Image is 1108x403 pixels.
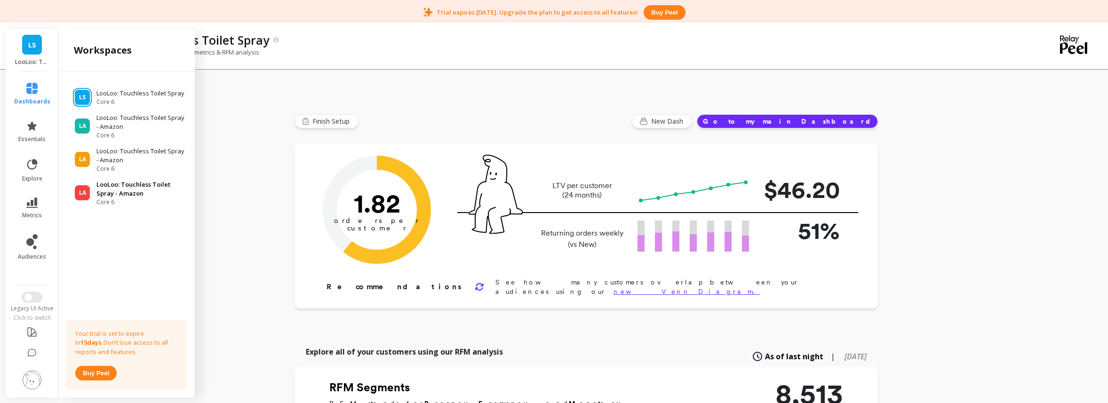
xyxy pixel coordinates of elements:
[96,113,186,132] p: LooLoo: Touchless Toilet Spray - Amazon
[329,380,649,395] h2: RFM Segments
[80,338,104,347] strong: 15 days.
[22,212,42,219] span: metrics
[347,224,407,232] tspan: customer
[327,281,463,292] p: Recommendations
[538,181,626,200] p: LTV per customer (24 months)
[96,165,186,173] span: Core 6
[22,175,42,182] span: explore
[96,147,186,165] p: LooLoo: Touchless Toilet Spray - Amazon
[312,117,352,126] span: Finish Setup
[96,89,184,98] p: LooLoo: Touchless Toilet Spray
[295,114,359,128] button: Finish Setup
[437,8,638,16] p: Trial expires [DATE]. Upgrade the plan to get access to all features!
[74,44,132,57] h2: workspaces
[632,114,692,128] button: New Dash
[764,172,839,207] p: $46.20
[14,98,50,105] span: dashboards
[334,216,420,225] tspan: orders per
[5,314,60,322] div: Click to switch
[495,277,848,296] p: See how many customers overlap between your audiences using our
[79,94,86,101] span: LS
[22,292,42,303] button: Switch to New UI
[697,114,878,128] button: Go to my main Dashboard
[75,329,178,357] p: Your trial is set to expire in Don’t lose access to all reports and features.
[644,5,685,20] button: Buy peel
[306,346,503,357] p: Explore all of your customers using our RFM analysis
[18,253,46,261] span: audiences
[831,351,835,362] span: |
[96,198,186,206] span: Core 6
[765,351,823,362] span: As of last night
[79,122,86,130] span: LA
[538,228,626,250] p: Returning orders weekly (vs New)
[353,188,400,219] text: 1.82
[23,371,41,389] img: profile picture
[651,117,686,126] span: New Dash
[15,58,49,66] p: LooLoo: Touchless Toilet Spray
[845,351,867,362] span: [DATE]
[96,98,184,106] span: Core 6
[75,366,117,380] button: Buy peel
[79,189,86,197] span: LA
[96,132,186,139] span: Core 6
[469,155,523,234] img: pal seatted on line
[614,288,760,295] a: new Venn Diagram.
[5,305,60,312] div: Legacy UI Active
[764,213,839,248] p: 51%
[96,180,186,198] p: LooLoo: Touchless Toilet Spray - Amazon
[79,156,86,163] span: LA
[28,40,36,50] span: LS
[18,135,46,143] span: essentials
